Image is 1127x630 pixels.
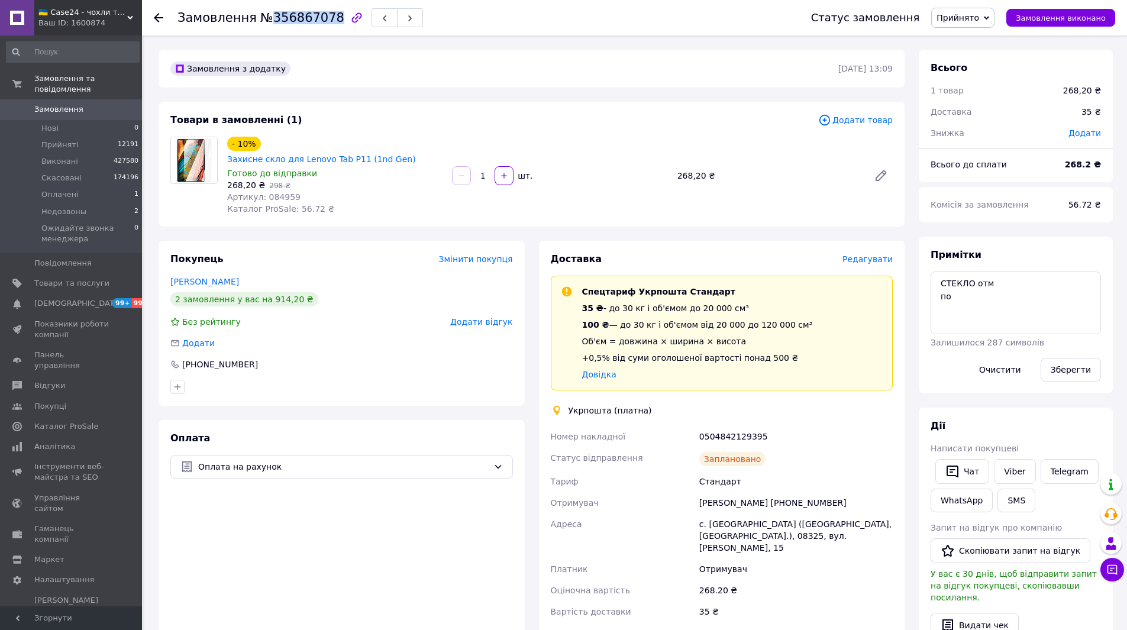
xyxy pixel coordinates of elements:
[931,272,1101,334] textarea: СТЕКЛО отм по
[439,254,513,264] span: Змінити покупця
[34,298,122,309] span: [DEMOGRAPHIC_DATA]
[38,7,127,18] span: 🇺🇦 Case24 - чохли та аксесуари для смартфонів та планшетів
[931,160,1007,169] span: Всього до сплати
[227,169,317,178] span: Готово до відправки
[931,444,1019,453] span: Написати покупцеві
[170,432,210,444] span: Оплата
[260,11,344,25] span: №356867078
[1006,9,1115,27] button: Замовлення виконано
[515,170,534,182] div: шт.
[171,137,217,183] img: Захисне скло для Lenovo Tab P11 (1nd Gen)
[818,114,893,127] span: Додати товар
[154,12,163,24] div: Повернутися назад
[134,189,138,200] span: 1
[269,182,290,190] span: 298 ₴
[1065,160,1101,169] b: 268.2 ₴
[114,156,138,167] span: 427580
[697,471,895,492] div: Стандарт
[582,335,813,347] div: Об'єм = довжина × ширина × висота
[582,302,813,314] div: - до 30 кг і об'ємом до 20 000 см³
[227,204,334,214] span: Каталог ProSale: 56.72 ₴
[931,523,1062,532] span: Запит на відгук про компанію
[551,477,579,486] span: Тариф
[582,370,616,379] a: Довідка
[227,154,416,164] a: Захисне скло для Lenovo Tab P11 (1nd Gen)
[697,513,895,558] div: с. [GEOGRAPHIC_DATA] ([GEOGRAPHIC_DATA], [GEOGRAPHIC_DATA].), 08325, вул. [PERSON_NAME], 15
[34,258,92,269] span: Повідомлення
[34,421,98,432] span: Каталог ProSale
[697,601,895,622] div: 35 ₴
[931,538,1090,563] button: Скопіювати запит на відгук
[38,18,142,28] div: Ваш ID: 1600874
[41,123,59,134] span: Нові
[1041,358,1101,382] button: Зберегти
[931,249,981,260] span: Примітки
[34,350,109,371] span: Панель управління
[198,460,489,473] span: Оплата на рахунок
[842,254,893,264] span: Редагувати
[582,287,735,296] span: Спецтариф Укрпошта Стандарт
[551,586,630,595] span: Оціночна вартість
[132,298,151,308] span: 99+
[177,11,257,25] span: Замовлення
[450,317,512,327] span: Додати відгук
[937,13,979,22] span: Прийнято
[551,607,631,616] span: Вартість доставки
[697,426,895,447] div: 0504842129395
[41,189,79,200] span: Оплачені
[673,167,864,184] div: 268,20 ₴
[112,298,132,308] span: 99+
[931,338,1044,347] span: Залишилося 287 символів
[134,123,138,134] span: 0
[34,278,109,289] span: Товари та послуги
[935,459,989,484] button: Чат
[182,317,241,327] span: Без рейтингу
[227,192,301,202] span: Артикул: 084959
[6,41,140,63] input: Пошук
[1063,85,1101,96] div: 268,20 ₴
[931,420,945,431] span: Дії
[182,338,215,348] span: Додати
[170,114,302,125] span: Товари в замовленні (1)
[34,73,142,95] span: Замовлення та повідомлення
[34,401,66,412] span: Покупці
[582,303,603,313] span: 35 ₴
[181,358,259,370] div: [PHONE_NUMBER]
[697,580,895,601] div: 268.20 ₴
[41,140,78,150] span: Прийняті
[34,554,64,565] span: Маркет
[811,12,920,24] div: Статус замовлення
[34,493,109,514] span: Управління сайтом
[134,206,138,217] span: 2
[582,352,813,364] div: +0,5% від суми оголошеної вартості понад 500 ₴
[969,358,1031,382] button: Очистити
[170,253,224,264] span: Покупець
[931,86,964,95] span: 1 товар
[34,319,109,340] span: Показники роботи компанії
[1100,558,1124,581] button: Чат з покупцем
[931,107,971,117] span: Доставка
[994,459,1035,484] a: Viber
[1068,200,1101,209] span: 56.72 ₴
[170,62,290,76] div: Замовлення з додатку
[34,524,109,545] span: Гаманець компанії
[699,452,766,466] div: Заплановано
[1068,128,1101,138] span: Додати
[997,489,1035,512] button: SMS
[114,173,138,183] span: 174196
[551,498,599,508] span: Отримувач
[41,156,78,167] span: Виконані
[551,432,626,441] span: Номер накладної
[869,164,893,188] a: Редагувати
[931,62,967,73] span: Всього
[170,292,318,306] div: 2 замовлення у вас на 914,20 ₴
[931,569,1097,602] span: У вас є 30 днів, щоб відправити запит на відгук покупцеві, скопіювавши посилання.
[566,405,655,416] div: Укрпошта (платна)
[34,574,95,585] span: Налаштування
[41,206,86,217] span: Недозвоны
[931,128,964,138] span: Знижка
[134,223,138,244] span: 0
[697,558,895,580] div: Отримувач
[582,319,813,331] div: — до 30 кг і об'ємом від 20 000 до 120 000 см³
[697,492,895,513] div: [PERSON_NAME] [PHONE_NUMBER]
